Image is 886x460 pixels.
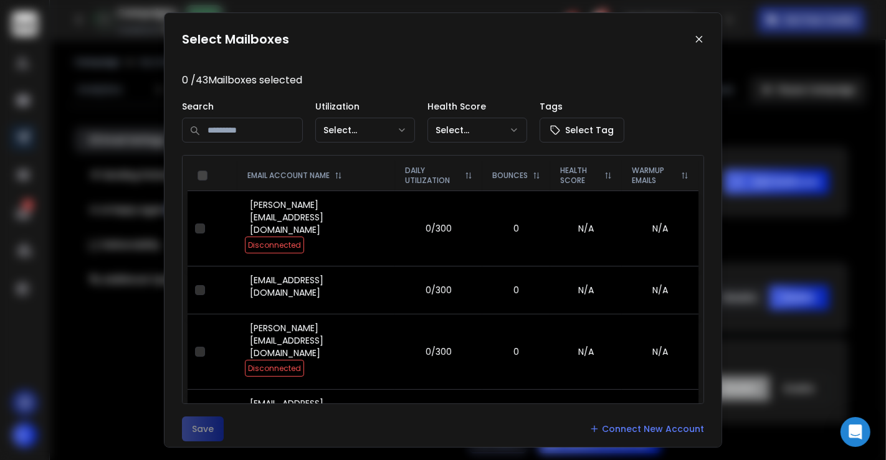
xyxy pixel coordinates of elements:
[250,199,388,236] p: [PERSON_NAME][EMAIL_ADDRESS][DOMAIN_NAME]
[622,190,698,266] td: N/A
[395,266,482,314] td: 0/300
[315,100,415,113] p: Utilization
[540,100,624,113] p: Tags
[395,389,482,437] td: 15/15
[492,171,528,181] p: BOUNCES
[250,274,388,299] p: [EMAIL_ADDRESS][DOMAIN_NAME]
[182,73,704,88] p: 0 / 43 Mailboxes selected
[395,190,482,266] td: 0/300
[247,171,385,181] div: EMAIL ACCOUNT NAME
[427,118,527,143] button: Select...
[558,284,614,296] p: N/A
[250,397,388,422] p: [EMAIL_ADDRESS][DOMAIN_NAME]
[427,100,527,113] p: Health Score
[395,314,482,389] td: 0/300
[182,100,303,113] p: Search
[558,345,614,358] p: N/A
[589,423,704,435] a: Connect New Account
[245,360,304,377] span: Disconnected
[558,222,614,235] p: N/A
[841,417,870,447] div: Open Intercom Messenger
[632,166,676,185] p: WARMUP EMAILS
[490,222,543,235] p: 0
[490,284,543,296] p: 0
[622,389,698,437] td: N/A
[622,314,698,389] td: N/A
[622,266,698,314] td: N/A
[182,31,289,48] h1: Select Mailboxes
[540,118,624,143] button: Select Tag
[315,118,415,143] button: Select...
[560,166,599,185] p: HEALTH SCORE
[490,345,543,358] p: 0
[250,322,388,359] p: [PERSON_NAME][EMAIL_ADDRESS][DOMAIN_NAME]
[245,237,304,253] span: Disconnected
[405,166,460,185] p: DAILY UTILIZATION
